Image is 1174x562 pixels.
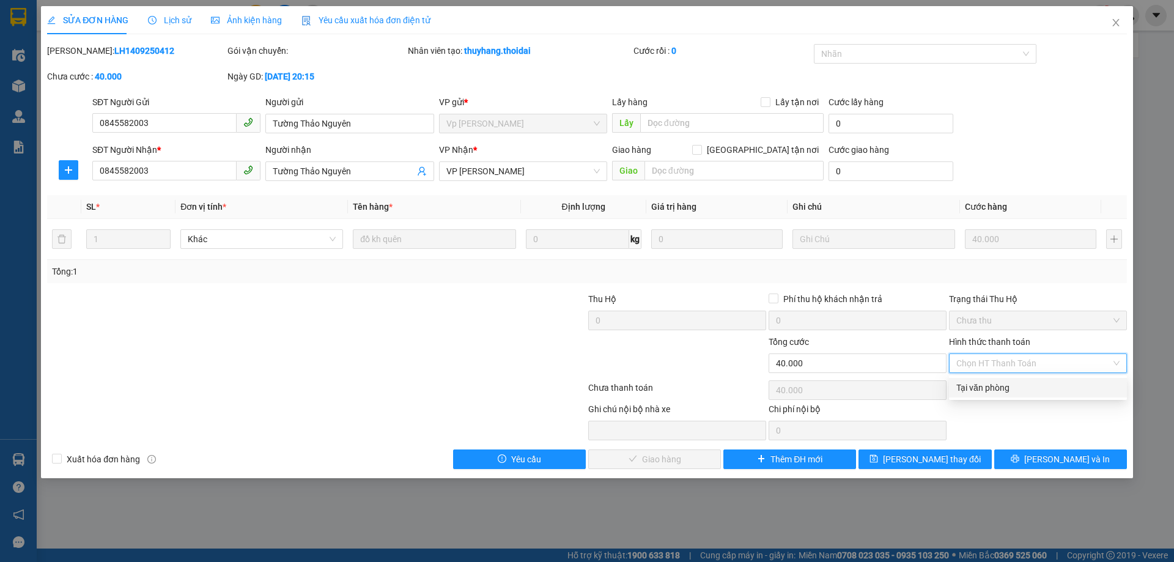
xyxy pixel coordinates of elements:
[148,15,191,25] span: Lịch sử
[453,449,586,469] button: exclamation-circleYêu cầu
[956,381,1120,394] div: Tại văn phòng
[265,72,314,81] b: [DATE] 20:15
[511,453,541,466] span: Yêu cầu
[211,15,282,25] span: Ảnh kiện hàng
[612,161,644,180] span: Giao
[1011,454,1019,464] span: printer
[446,162,600,180] span: VP Nguyễn Quốc Trị
[956,354,1120,372] span: Chọn HT Thanh Toán
[640,113,824,133] input: Dọc đường
[769,402,947,421] div: Chi phí nội bộ
[498,454,506,464] span: exclamation-circle
[227,44,405,57] div: Gói vận chuyển:
[994,449,1127,469] button: printer[PERSON_NAME] và In
[949,337,1030,347] label: Hình thức thanh toán
[869,454,878,464] span: save
[59,160,78,180] button: plus
[778,292,887,306] span: Phí thu hộ khách nhận trả
[301,16,311,26] img: icon
[956,311,1120,330] span: Chưa thu
[1099,6,1133,40] button: Close
[92,143,260,157] div: SĐT Người Nhận
[147,455,156,464] span: info-circle
[858,449,991,469] button: save[PERSON_NAME] thay đổi
[757,454,766,464] span: plus
[62,453,145,466] span: Xuất hóa đơn hàng
[52,265,453,278] div: Tổng: 1
[114,46,174,56] b: LH1409250412
[1024,453,1110,466] span: [PERSON_NAME] và In
[629,229,641,249] span: kg
[612,113,640,133] span: Lấy
[644,161,824,180] input: Dọc đường
[702,143,824,157] span: [GEOGRAPHIC_DATA] tận nơi
[965,229,1096,249] input: 0
[651,202,696,212] span: Giá trị hàng
[1106,229,1122,249] button: plus
[633,44,811,57] div: Cước rồi :
[265,95,434,109] div: Người gửi
[59,165,78,175] span: plus
[562,202,605,212] span: Định lượng
[180,202,226,212] span: Đơn vị tính
[829,114,953,133] input: Cước lấy hàng
[723,449,856,469] button: plusThêm ĐH mới
[47,16,56,24] span: edit
[883,453,981,466] span: [PERSON_NAME] thay đổi
[671,46,676,56] b: 0
[47,70,225,83] div: Chưa cước :
[8,53,114,96] span: Chuyển phát nhanh: [GEOGRAPHIC_DATA] - [GEOGRAPHIC_DATA]
[949,292,1127,306] div: Trạng thái Thu Hộ
[464,46,531,56] b: thuyhang.thoidai
[243,165,253,175] span: phone
[829,97,884,107] label: Cước lấy hàng
[829,145,889,155] label: Cước giao hàng
[612,145,651,155] span: Giao hàng
[588,402,766,421] div: Ghi chú nội bộ nhà xe
[769,337,809,347] span: Tổng cước
[52,229,72,249] button: delete
[188,230,336,248] span: Khác
[11,10,110,50] strong: CÔNG TY TNHH DỊCH VỤ DU LỊCH THỜI ĐẠI
[1111,18,1121,28] span: close
[651,229,783,249] input: 0
[115,82,208,95] span: 31NQT1409250410
[86,202,96,212] span: SL
[265,143,434,157] div: Người nhận
[301,15,430,25] span: Yêu cầu xuất hóa đơn điện tử
[417,166,427,176] span: user-add
[92,95,260,109] div: SĐT Người Gửi
[612,97,648,107] span: Lấy hàng
[148,16,157,24] span: clock-circle
[770,453,822,466] span: Thêm ĐH mới
[47,44,225,57] div: [PERSON_NAME]:
[353,202,393,212] span: Tên hàng
[243,117,253,127] span: phone
[829,161,953,181] input: Cước giao hàng
[792,229,955,249] input: Ghi Chú
[446,114,600,133] span: Vp Lê Hoàn
[788,195,960,219] th: Ghi chú
[439,145,473,155] span: VP Nhận
[587,381,767,402] div: Chưa thanh toán
[408,44,631,57] div: Nhân viên tạo:
[770,95,824,109] span: Lấy tận nơi
[588,449,721,469] button: checkGiao hàng
[588,294,616,304] span: Thu Hộ
[47,15,128,25] span: SỬA ĐƠN HÀNG
[211,16,220,24] span: picture
[4,43,7,106] img: logo
[227,70,405,83] div: Ngày GD:
[95,72,122,81] b: 40.000
[353,229,515,249] input: VD: Bàn, Ghế
[965,202,1007,212] span: Cước hàng
[439,95,607,109] div: VP gửi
